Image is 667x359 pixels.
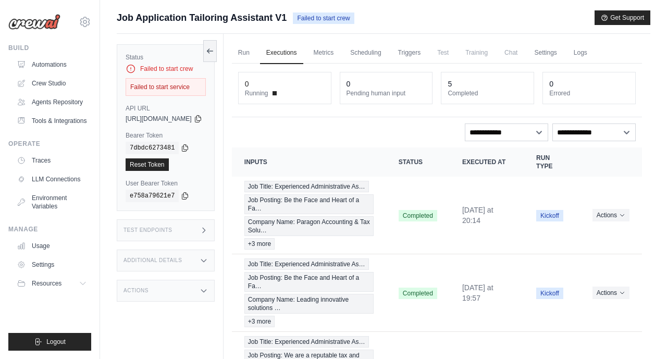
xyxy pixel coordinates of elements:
[13,190,91,215] a: Environment Variables
[13,152,91,169] a: Traces
[244,258,369,270] span: Job Title: Experienced Administrative As…
[592,287,629,299] button: Actions for execution
[244,181,369,192] span: Job Title: Experienced Administrative As…
[347,79,351,89] div: 0
[549,89,629,97] dt: Errored
[126,142,179,154] code: 7dbdc6273481
[462,283,493,302] time: September 30, 2025 at 19:57 EDT
[431,42,455,63] span: Test
[498,42,524,63] span: Chat is not available until the deployment is complete
[549,79,553,89] div: 0
[126,131,206,140] label: Bearer Token
[13,275,91,292] button: Resources
[123,257,182,264] h3: Additional Details
[307,42,340,64] a: Metrics
[524,147,580,177] th: Run Type
[126,190,179,202] code: e758a79621e7
[344,42,387,64] a: Scheduling
[126,53,206,61] label: Status
[13,75,91,92] a: Crew Studio
[8,14,60,30] img: Logo
[244,336,369,348] span: Job Title: Experienced Administrative As…
[13,171,91,188] a: LLM Connections
[126,115,192,123] span: [URL][DOMAIN_NAME]
[123,288,149,294] h3: Actions
[260,42,303,64] a: Executions
[567,42,594,64] a: Logs
[46,338,66,346] span: Logout
[244,258,374,327] a: View execution details for Job Title
[536,288,563,299] span: Kickoff
[13,238,91,254] a: Usage
[399,288,437,299] span: Completed
[399,210,437,221] span: Completed
[592,209,629,221] button: Actions for execution
[126,78,206,96] div: Failed to start service
[448,79,452,89] div: 5
[8,225,91,233] div: Manage
[13,113,91,129] a: Tools & Integrations
[459,42,494,63] span: Training is not available until the deployment is complete
[615,309,667,359] iframe: Chat Widget
[126,64,206,74] div: Failed to start crew
[245,89,268,97] span: Running
[244,216,374,236] span: Company Name: Paragon Accounting & Tax Solu…
[126,158,169,171] a: Reset Token
[232,42,256,64] a: Run
[123,227,172,233] h3: Test Endpoints
[450,147,524,177] th: Executed at
[8,44,91,52] div: Build
[117,10,287,25] span: Job Application Tailoring Assistant V1
[8,140,91,148] div: Operate
[244,316,275,327] span: +3 more
[13,56,91,73] a: Automations
[386,147,450,177] th: Status
[126,104,206,113] label: API URL
[245,79,249,89] div: 0
[536,210,563,221] span: Kickoff
[232,147,386,177] th: Inputs
[244,294,374,314] span: Company Name: Leading innovative solutions …
[13,256,91,273] a: Settings
[244,181,374,250] a: View execution details for Job Title
[32,279,61,288] span: Resources
[528,42,563,64] a: Settings
[126,179,206,188] label: User Bearer Token
[293,13,354,24] span: Failed to start crew
[347,89,426,97] dt: Pending human input
[244,238,275,250] span: +3 more
[448,89,527,97] dt: Completed
[244,194,374,214] span: Job Posting: Be the Face and Heart of a Fa…
[244,272,374,292] span: Job Posting: Be the Face and Heart of a Fa…
[13,94,91,110] a: Agents Repository
[392,42,427,64] a: Triggers
[595,10,650,25] button: Get Support
[462,206,493,225] time: September 30, 2025 at 20:14 EDT
[8,333,91,351] button: Logout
